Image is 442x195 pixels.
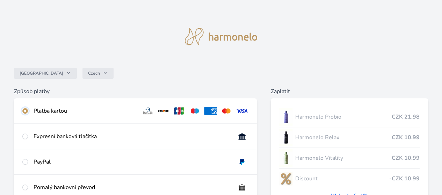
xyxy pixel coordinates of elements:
img: amex.svg [204,107,217,115]
img: bankTransfer_IBAN.svg [236,183,248,192]
img: mc.svg [220,107,233,115]
span: Harmonelo Probio [295,113,392,121]
img: diners.svg [142,107,154,115]
button: [GEOGRAPHIC_DATA] [14,68,77,79]
div: Platba kartou [34,107,136,115]
div: Pomalý bankovní převod [34,183,230,192]
img: paypal.svg [236,158,248,166]
img: jcb.svg [173,107,186,115]
img: discover.svg [157,107,170,115]
img: CLEAN_PROBIO_se_stinem_x-lo.jpg [279,108,292,126]
div: Expresní banková tlačítka [34,132,230,141]
div: PayPal [34,158,230,166]
span: [GEOGRAPHIC_DATA] [20,70,63,76]
span: Discount [295,174,389,183]
span: Czech [88,70,100,76]
img: CLEAN_VITALITY_se_stinem_x-lo.jpg [279,149,292,167]
span: CZK 21.98 [392,113,420,121]
img: onlineBanking_CZ.svg [236,132,248,141]
span: CZK 10.99 [392,133,420,142]
img: logo.svg [185,28,258,45]
span: Harmonelo Vitality [295,154,392,162]
h6: Zaplatit [271,87,428,96]
img: discount-lo.png [279,170,292,187]
button: Czech [82,68,114,79]
h6: Způsob platby [14,87,257,96]
span: -CZK 10.99 [389,174,420,183]
img: visa.svg [236,107,248,115]
img: CLEAN_RELAX_se_stinem_x-lo.jpg [279,129,292,146]
span: CZK 10.99 [392,154,420,162]
span: Harmonelo Relax [295,133,392,142]
img: maestro.svg [188,107,201,115]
